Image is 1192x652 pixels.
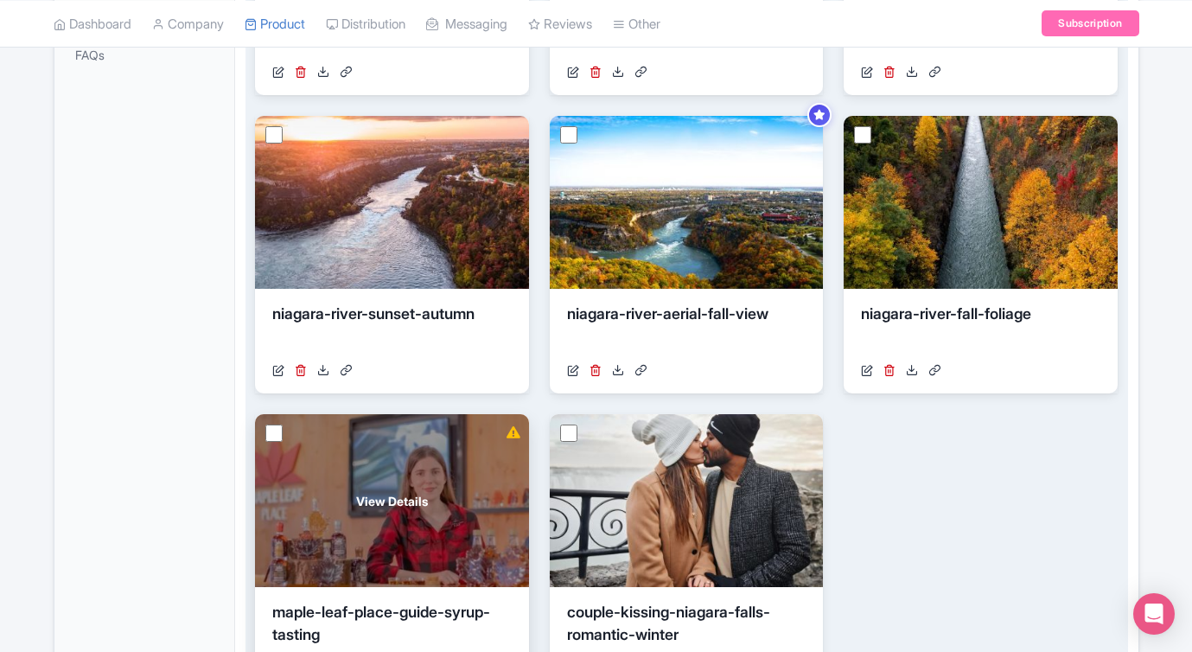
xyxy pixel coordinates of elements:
[1133,593,1175,635] div: Open Intercom Messenger
[272,303,512,355] div: niagara-river-sunset-autumn
[255,414,529,587] a: View Details
[356,492,428,510] span: View Details
[861,303,1100,355] div: niagara-river-fall-foliage
[1042,10,1138,36] a: Subscription
[567,303,806,355] div: niagara-river-aerial-fall-view
[58,35,231,74] a: FAQs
